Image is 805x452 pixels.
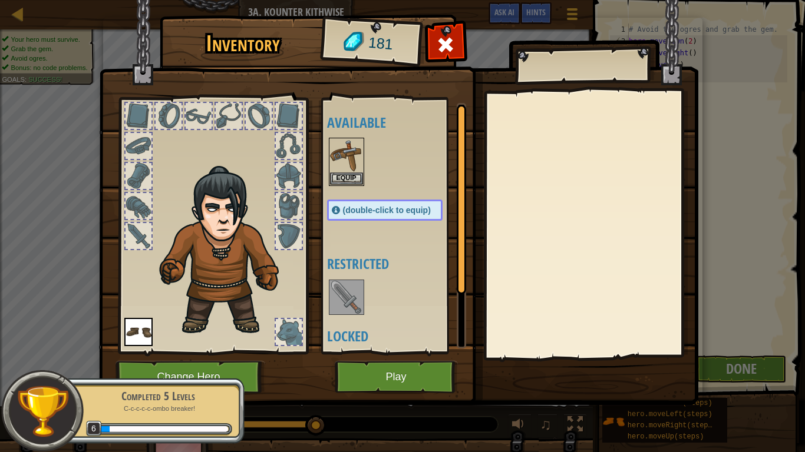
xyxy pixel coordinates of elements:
[86,421,102,437] span: 6
[330,172,363,185] button: Equip
[327,256,466,271] h4: Restricted
[84,388,232,404] div: Completed 5 Levels
[154,165,298,337] img: hair_2.png
[16,384,70,438] img: trophy.png
[84,404,232,413] p: C-c-c-c-c-ombo breaker!
[168,31,318,56] h1: Inventory
[335,361,458,393] button: Play
[330,281,363,314] img: portrait.png
[116,361,265,393] button: Change Hero
[367,32,394,55] span: 181
[330,139,363,172] img: portrait.png
[124,318,153,346] img: portrait.png
[327,328,466,344] h4: Locked
[327,115,466,130] h4: Available
[343,205,431,215] span: (double-click to equip)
